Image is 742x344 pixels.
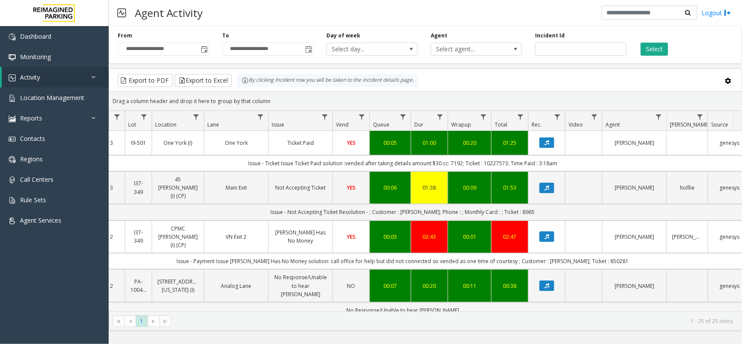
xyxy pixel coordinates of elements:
[552,111,563,123] a: Rec. Filter Menu
[274,184,327,192] a: Not Accepting Ticket
[157,277,199,294] a: [STREET_ADDRESS][US_STATE] (I)
[9,54,16,61] img: 'icon'
[255,111,266,123] a: Lane Filter Menu
[20,196,46,204] span: Rule Sets
[274,273,327,298] a: No Response/Unable to hear [PERSON_NAME]
[9,136,16,143] img: 'icon'
[175,74,232,87] button: Export to Excel
[207,121,219,128] span: Lane
[416,139,443,147] a: 01:00
[20,134,45,143] span: Contacts
[434,111,446,123] a: Dur Filter Menu
[117,2,126,23] img: pageIcon
[274,139,327,147] a: Ticket Paid
[20,155,43,163] span: Regions
[338,184,364,192] a: YES
[375,184,406,192] a: 00:06
[416,233,443,241] div: 02:43
[338,139,364,147] a: YES
[397,111,409,123] a: Queue Filter Menu
[672,184,702,192] a: holllie
[128,121,136,128] span: Lot
[608,184,661,192] a: [PERSON_NAME]
[347,282,356,290] span: NO
[2,67,109,87] a: Activity
[210,184,263,192] a: Main Exit
[375,282,406,290] div: 00:07
[431,32,447,40] label: Agent
[453,282,486,290] a: 00:11
[608,139,661,147] a: [PERSON_NAME]
[272,121,284,128] span: Issue
[20,73,40,81] span: Activity
[416,282,443,290] a: 00:20
[210,139,263,147] a: One York
[20,175,53,184] span: Call Centers
[20,216,61,224] span: Agent Services
[724,8,731,17] img: logout
[111,111,123,123] a: H Filter Menu
[9,156,16,163] img: 'icon'
[9,217,16,224] img: 'icon'
[431,43,503,55] span: Select agent...
[237,74,418,87] div: By clicking Incident row you will be taken to the incident details page.
[670,121,709,128] span: [PERSON_NAME]
[222,32,229,40] label: To
[130,228,146,245] a: I37-349
[495,121,507,128] span: Total
[653,111,665,123] a: Agent Filter Menu
[672,233,702,241] a: [PERSON_NAME]
[109,111,742,311] div: Data table
[608,282,661,290] a: [PERSON_NAME]
[9,197,16,204] img: 'icon'
[20,53,51,61] span: Monitoring
[569,121,583,128] span: Video
[103,184,120,192] a: 3
[375,139,406,147] a: 00:05
[199,43,209,55] span: Toggle popup
[319,111,331,123] a: Issue Filter Menu
[373,121,389,128] span: Queue
[589,111,600,123] a: Video Filter Menu
[9,95,16,102] img: 'icon'
[242,77,249,84] img: infoIcon.svg
[453,233,486,241] a: 00:01
[327,43,399,55] span: Select day...
[497,282,523,290] a: 00:38
[20,32,51,40] span: Dashboard
[155,121,176,128] span: Location
[608,233,661,241] a: [PERSON_NAME]
[347,233,356,240] span: YES
[118,74,173,87] button: Export to PDF
[103,233,120,241] a: 2
[103,282,120,290] a: 2
[303,43,313,55] span: Toggle popup
[453,139,486,147] a: 00:20
[20,94,84,102] span: Location Management
[497,139,523,147] div: 01:25
[9,33,16,40] img: 'icon'
[336,121,349,128] span: Vend
[9,115,16,122] img: 'icon'
[157,139,199,147] a: One York (I)
[515,111,526,123] a: Total Filter Menu
[130,179,146,196] a: I37-349
[109,94,742,109] div: Drag a column header and drop it here to group by that column
[338,233,364,241] a: YES
[138,111,150,123] a: Lot Filter Menu
[375,233,406,241] a: 00:03
[497,233,523,241] a: 02:47
[338,282,364,290] a: NO
[416,184,443,192] div: 01:38
[9,74,16,81] img: 'icon'
[347,184,356,191] span: YES
[9,177,16,184] img: 'icon'
[210,282,263,290] a: Analog Lane
[210,233,263,241] a: VN Exit 2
